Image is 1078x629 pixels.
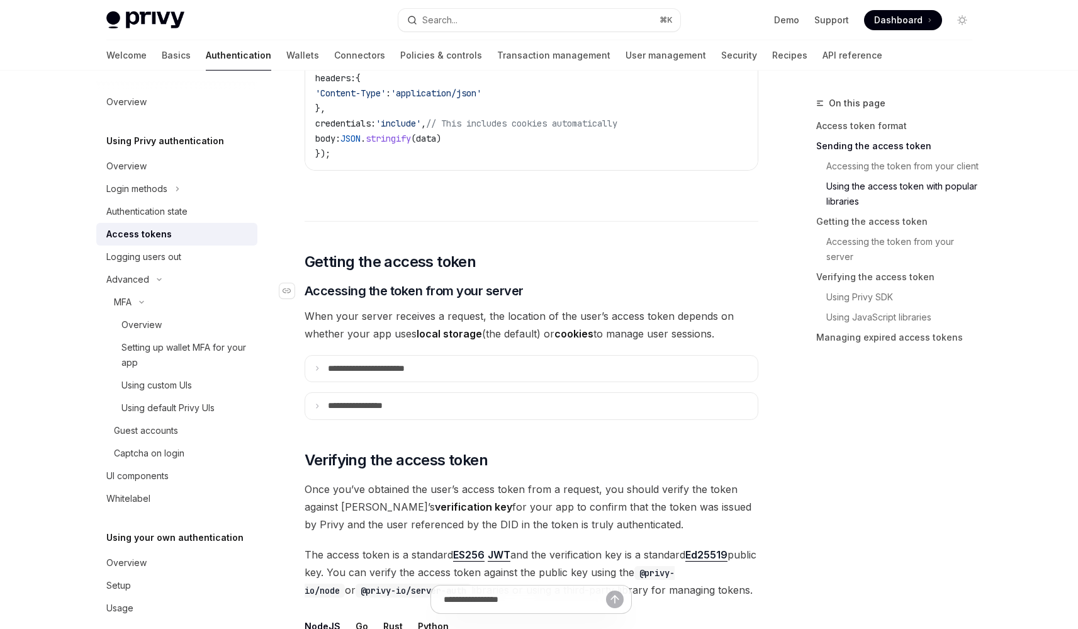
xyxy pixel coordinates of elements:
[114,295,132,310] div: MFA
[814,14,849,26] a: Support
[386,88,391,99] span: :
[400,40,482,71] a: Policies & controls
[334,40,385,71] a: Connectors
[816,116,982,136] a: Access token format
[286,40,319,71] a: Wallets
[106,204,188,219] div: Authentication state
[96,397,257,419] a: Using default Privy UIs
[952,10,972,30] button: Toggle dark mode
[96,419,257,442] a: Guest accounts
[114,423,178,438] div: Guest accounts
[121,400,215,416] div: Using default Privy UIs
[106,94,147,110] div: Overview
[417,327,482,340] strong: local storage
[426,118,617,129] span: // This includes cookies automatically
[488,548,510,562] a: JWT
[774,14,799,26] a: Demo
[366,133,411,144] span: stringify
[315,72,356,84] span: headers:
[121,317,162,332] div: Overview
[114,446,184,461] div: Captcha on login
[96,487,257,510] a: Whitelabel
[376,118,421,129] span: 'include'
[772,40,807,71] a: Recipes
[816,156,982,176] a: Accessing the token from your client
[305,450,488,470] span: Verifying the access token
[823,40,882,71] a: API reference
[816,307,982,327] a: Using JavaScript libraries
[121,340,250,370] div: Setting up wallet MFA for your app
[206,40,271,71] a: Authentication
[398,9,680,31] button: Open search
[626,40,706,71] a: User management
[106,555,147,570] div: Overview
[96,200,257,223] a: Authentication state
[106,11,184,29] img: light logo
[96,268,257,291] button: Toggle Advanced section
[106,159,147,174] div: Overview
[305,252,476,272] span: Getting the access token
[606,591,624,608] button: Send message
[96,336,257,374] a: Setting up wallet MFA for your app
[422,13,458,28] div: Search...
[660,15,673,25] span: ⌘ K
[106,530,244,545] h5: Using your own authentication
[411,133,416,144] span: (
[106,227,172,242] div: Access tokens
[106,249,181,264] div: Logging users out
[874,14,923,26] span: Dashboard
[829,96,885,111] span: On this page
[315,103,325,114] span: },
[721,40,757,71] a: Security
[162,40,191,71] a: Basics
[685,548,727,562] a: Ed25519
[106,601,133,616] div: Usage
[106,578,131,593] div: Setup
[106,272,149,287] div: Advanced
[121,378,192,393] div: Using custom UIs
[279,282,305,300] a: Navigate to header
[96,155,257,178] a: Overview
[305,307,758,343] span: When your server receives a request, the location of the user’s access token depends on whether y...
[816,136,982,156] a: Sending the access token
[315,118,376,129] span: credentials:
[96,291,257,314] button: Toggle MFA section
[96,223,257,246] a: Access tokens
[435,501,512,513] strong: verification key
[106,468,169,484] div: UI components
[96,574,257,597] a: Setup
[816,212,982,232] a: Getting the access token
[106,40,147,71] a: Welcome
[96,597,257,620] a: Usage
[453,548,485,562] a: ES256
[421,118,426,129] span: ,
[305,546,758,599] span: The access token is a standard and the verification key is a standard public key. You can verify ...
[391,88,481,99] span: 'application/json'
[816,327,982,348] a: Managing expired access tokens
[96,465,257,487] a: UI components
[315,148,330,159] span: });
[96,178,257,200] button: Toggle Login methods section
[305,480,758,533] span: Once you’ve obtained the user’s access token from a request, you should verify the token against ...
[554,327,593,340] strong: cookies
[356,72,361,84] span: {
[497,40,610,71] a: Transaction management
[315,88,386,99] span: 'Content-Type'
[96,552,257,574] a: Overview
[416,133,436,144] span: data
[436,133,441,144] span: )
[864,10,942,30] a: Dashboard
[106,491,150,506] div: Whitelabel
[816,287,982,307] a: Using Privy SDK
[816,176,982,212] a: Using the access token with popular libraries
[444,586,606,613] input: Ask a question...
[106,133,224,149] h5: Using Privy authentication
[305,282,524,300] span: Accessing the token from your server
[96,314,257,336] a: Overview
[816,232,982,267] a: Accessing the token from your server
[361,133,366,144] span: .
[96,442,257,465] a: Captcha on login
[96,246,257,268] a: Logging users out
[96,374,257,397] a: Using custom UIs
[96,91,257,113] a: Overview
